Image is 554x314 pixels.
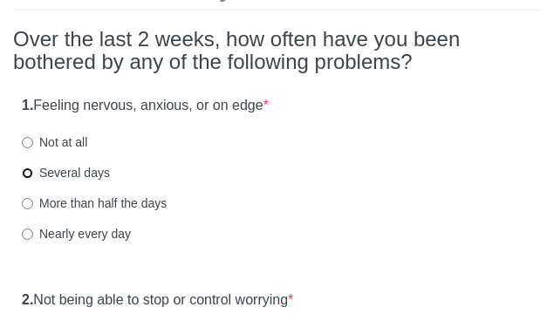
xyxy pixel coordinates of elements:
label: Not at all [22,133,87,151]
input: Nearly every day [22,229,33,240]
label: More than half the days [22,195,167,212]
strong: 2. [22,292,33,307]
label: Several days [22,164,110,181]
input: Several days [22,167,33,179]
strong: 1. [22,98,33,113]
h2: Over the last 2 weeks, how often have you been bothered by any of the following problems? [13,28,541,74]
label: Not being able to stop or control worrying [22,290,293,311]
label: Nearly every day [22,225,131,242]
label: Feeling nervous, anxious, or on edge [22,96,269,116]
input: Not at all [22,137,33,148]
input: More than half the days [22,198,33,209]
